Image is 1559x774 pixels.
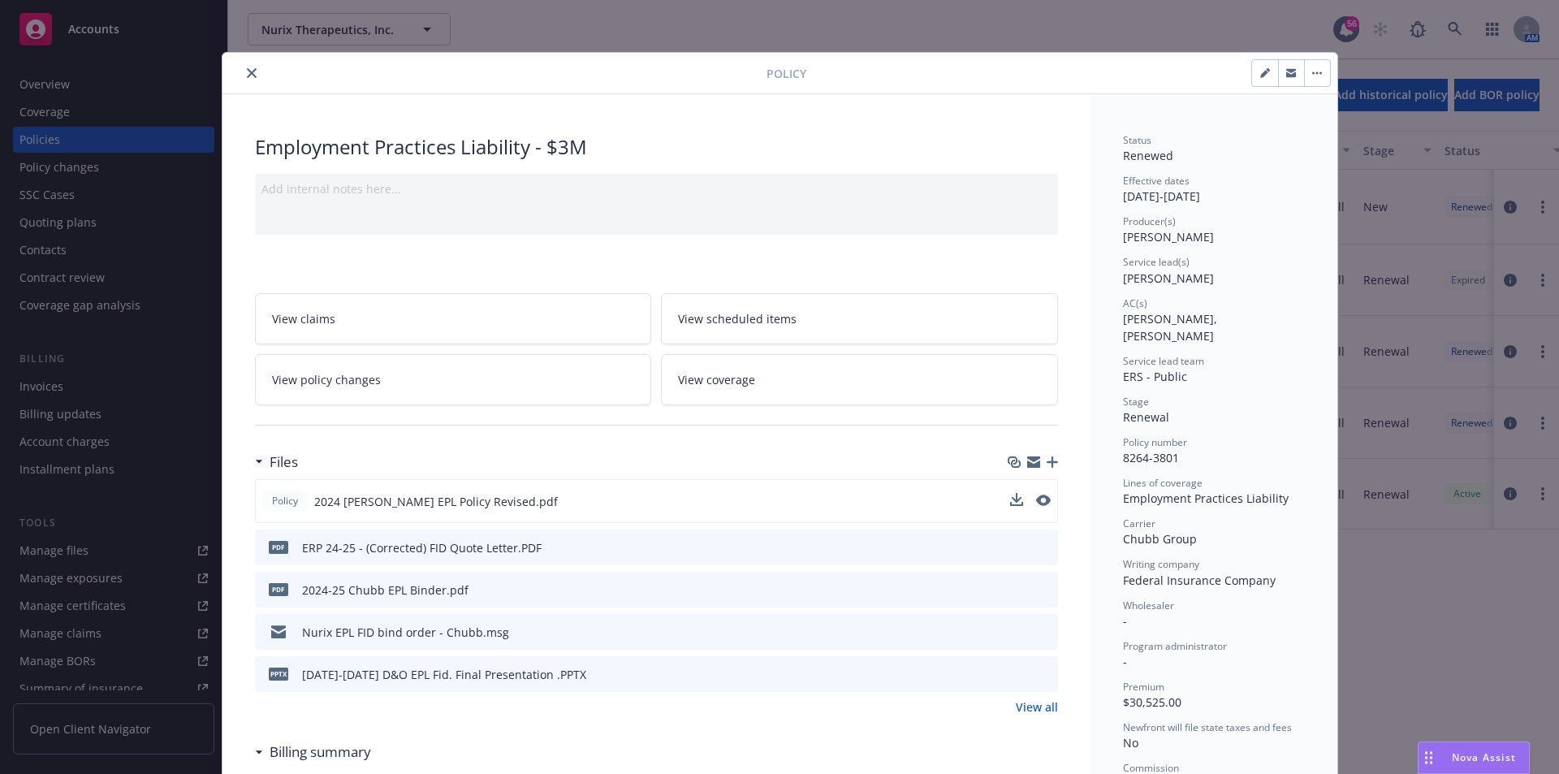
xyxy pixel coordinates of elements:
button: preview file [1037,539,1052,556]
button: download file [1011,666,1024,683]
span: Service lead(s) [1123,255,1190,269]
span: Status [1123,133,1151,147]
div: Nurix EPL FID bind order - Chubb.msg [302,624,509,641]
span: View claims [272,310,335,327]
button: preview file [1036,495,1051,506]
span: Program administrator [1123,639,1227,653]
div: Drag to move [1419,742,1439,773]
span: Carrier [1123,517,1155,530]
button: download file [1010,493,1023,506]
span: Lines of coverage [1123,476,1203,490]
span: View coverage [678,371,755,388]
span: PPTX [269,668,288,680]
span: ERS - Public [1123,369,1187,384]
span: View policy changes [272,371,381,388]
button: download file [1011,539,1024,556]
button: close [242,63,261,83]
span: Nova Assist [1452,750,1516,764]
span: Renewal [1123,409,1169,425]
a: View coverage [661,354,1058,405]
div: [DATE]-[DATE] D&O EPL Fid. Final Presentation .PPTX [302,666,586,683]
span: Newfront will file state taxes and fees [1123,720,1292,734]
button: download file [1011,624,1024,641]
span: 8264-3801 [1123,450,1179,465]
span: View scheduled items [678,310,797,327]
a: View policy changes [255,354,652,405]
div: 2024-25 Chubb EPL Binder.pdf [302,582,469,599]
a: View scheduled items [661,293,1058,344]
span: Policy [269,494,301,508]
span: Producer(s) [1123,214,1176,228]
span: Renewed [1123,148,1173,163]
span: [PERSON_NAME] [1123,229,1214,244]
a: View claims [255,293,652,344]
span: [PERSON_NAME], [PERSON_NAME] [1123,311,1220,344]
div: Employment Practices Liability - $3M [255,133,1058,161]
span: No [1123,735,1138,750]
span: - [1123,613,1127,629]
span: [PERSON_NAME] [1123,270,1214,286]
span: Policy [767,65,806,82]
span: Chubb Group [1123,531,1197,547]
span: Wholesaler [1123,599,1174,612]
span: Employment Practices Liability [1123,491,1289,506]
div: [DATE] - [DATE] [1123,174,1305,205]
button: preview file [1037,624,1052,641]
button: Nova Assist [1418,742,1530,774]
h3: Files [270,452,298,473]
span: Writing company [1123,557,1199,571]
div: Billing summary [255,742,371,763]
span: 2024 [PERSON_NAME] EPL Policy Revised.pdf [314,493,558,510]
span: Stage [1123,395,1149,409]
h3: Billing summary [270,742,371,763]
span: PDF [269,541,288,553]
span: Premium [1123,680,1164,694]
span: Policy number [1123,435,1187,449]
span: AC(s) [1123,296,1147,310]
div: ERP 24-25 - (Corrected) FID Quote Letter.PDF [302,539,542,556]
span: pdf [269,583,288,595]
div: Add internal notes here... [261,180,1052,197]
span: - [1123,654,1127,669]
button: download file [1011,582,1024,599]
div: Files [255,452,298,473]
span: Federal Insurance Company [1123,573,1276,588]
a: View all [1016,698,1058,716]
button: preview file [1037,582,1052,599]
button: preview file [1037,666,1052,683]
span: $30,525.00 [1123,694,1181,710]
button: download file [1010,493,1023,510]
button: preview file [1036,493,1051,510]
span: Effective dates [1123,174,1190,188]
span: Service lead team [1123,354,1204,368]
